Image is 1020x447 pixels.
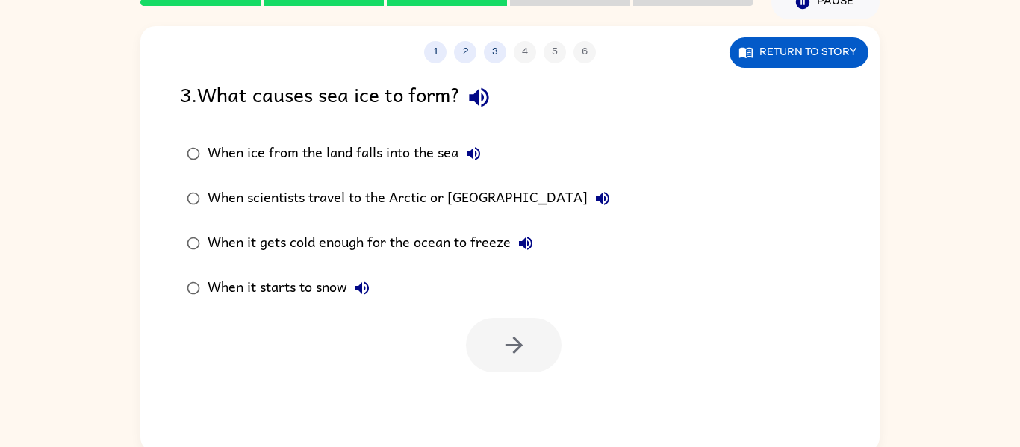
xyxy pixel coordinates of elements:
button: 1 [424,41,447,63]
button: When ice from the land falls into the sea [458,139,488,169]
div: When it gets cold enough for the ocean to freeze [208,228,541,258]
button: 2 [454,41,476,63]
button: Return to story [730,37,868,68]
button: 3 [484,41,506,63]
div: When scientists travel to the Arctic or [GEOGRAPHIC_DATA] [208,184,618,213]
button: When scientists travel to the Arctic or [GEOGRAPHIC_DATA] [588,184,618,213]
div: When it starts to snow [208,273,377,303]
div: When ice from the land falls into the sea [208,139,488,169]
button: When it gets cold enough for the ocean to freeze [511,228,541,258]
button: When it starts to snow [347,273,377,303]
div: 3 . What causes sea ice to form? [180,78,840,116]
